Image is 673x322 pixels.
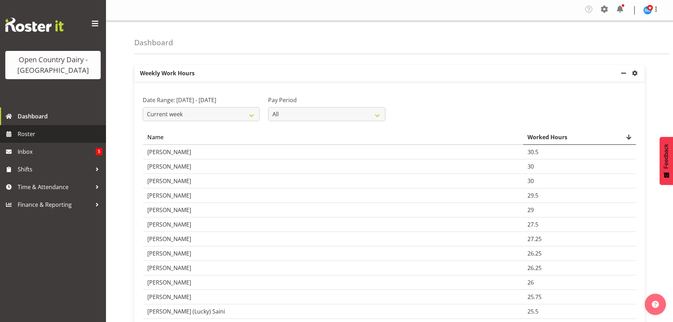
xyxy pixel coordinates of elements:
[660,137,673,185] button: Feedback - Show survey
[527,293,542,301] span: 25.75
[527,148,538,156] span: 30.5
[663,144,669,169] span: Feedback
[527,279,534,286] span: 26
[143,304,523,319] td: [PERSON_NAME] (Lucky) Saini
[18,182,92,192] span: Time & Attendance
[643,6,652,14] img: steve-webb7510.jpg
[527,163,534,170] span: 30
[527,235,542,243] span: 27.25
[268,96,385,104] label: Pay Period
[143,232,523,246] td: [PERSON_NAME]
[143,217,523,232] td: [PERSON_NAME]
[143,145,523,159] td: [PERSON_NAME]
[134,65,619,82] p: Weekly Work Hours
[527,192,538,199] span: 29.5
[134,39,173,47] h4: Dashboard
[619,65,631,82] a: minimize
[18,129,102,139] span: Roster
[18,199,92,210] span: Finance & Reporting
[147,133,519,141] div: Name
[143,188,523,203] td: [PERSON_NAME]
[18,164,92,175] span: Shifts
[96,148,102,155] span: 5
[527,177,534,185] span: 30
[527,206,534,214] span: 29
[527,250,542,257] span: 26.25
[527,308,538,315] span: 25.5
[143,261,523,275] td: [PERSON_NAME]
[527,264,542,272] span: 26.25
[12,54,94,76] div: Open Country Dairy - [GEOGRAPHIC_DATA]
[18,146,96,157] span: Inbox
[143,275,523,290] td: [PERSON_NAME]
[143,96,260,104] label: Date Range: [DATE] - [DATE]
[143,159,523,174] td: [PERSON_NAME]
[143,246,523,261] td: [PERSON_NAME]
[143,290,523,304] td: [PERSON_NAME]
[143,203,523,217] td: [PERSON_NAME]
[527,133,632,141] div: Worked Hours
[527,221,538,228] span: 27.5
[18,111,102,122] span: Dashboard
[143,174,523,188] td: [PERSON_NAME]
[5,18,64,32] img: Rosterit website logo
[631,69,642,77] a: settings
[652,301,659,308] img: help-xxl-2.png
